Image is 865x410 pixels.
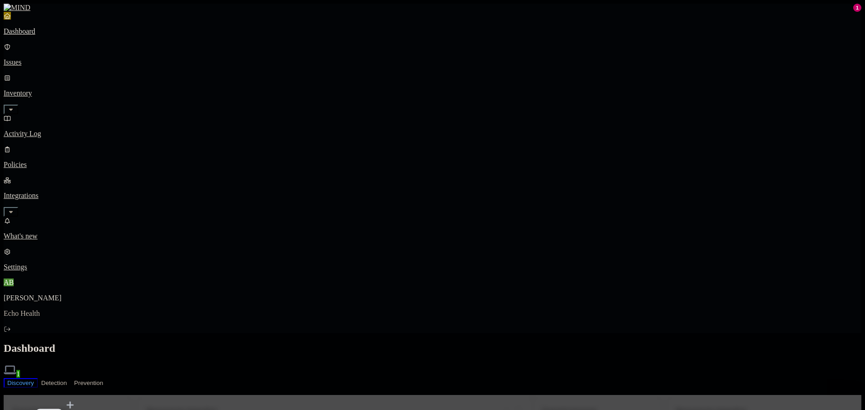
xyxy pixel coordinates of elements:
[38,378,71,388] button: Detection
[4,294,861,302] p: [PERSON_NAME]
[4,27,861,35] p: Dashboard
[4,364,16,376] img: svg%3e
[4,12,861,35] a: Dashboard
[4,232,861,240] p: What's new
[4,130,861,138] p: Activity Log
[4,58,861,66] p: Issues
[4,378,38,388] button: Discovery
[4,278,14,286] span: AB
[4,192,861,200] p: Integrations
[4,74,861,113] a: Inventory
[4,342,861,354] h2: Dashboard
[4,4,861,12] a: MIND
[4,43,861,66] a: Issues
[71,378,107,388] button: Prevention
[16,370,20,378] span: 1
[4,4,31,12] img: MIND
[4,248,861,271] a: Settings
[4,176,861,215] a: Integrations
[4,161,861,169] p: Policies
[4,145,861,169] a: Policies
[853,4,861,12] div: 1
[4,263,861,271] p: Settings
[4,114,861,138] a: Activity Log
[4,217,861,240] a: What's new
[4,309,861,318] p: Echo Health
[4,89,861,97] p: Inventory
